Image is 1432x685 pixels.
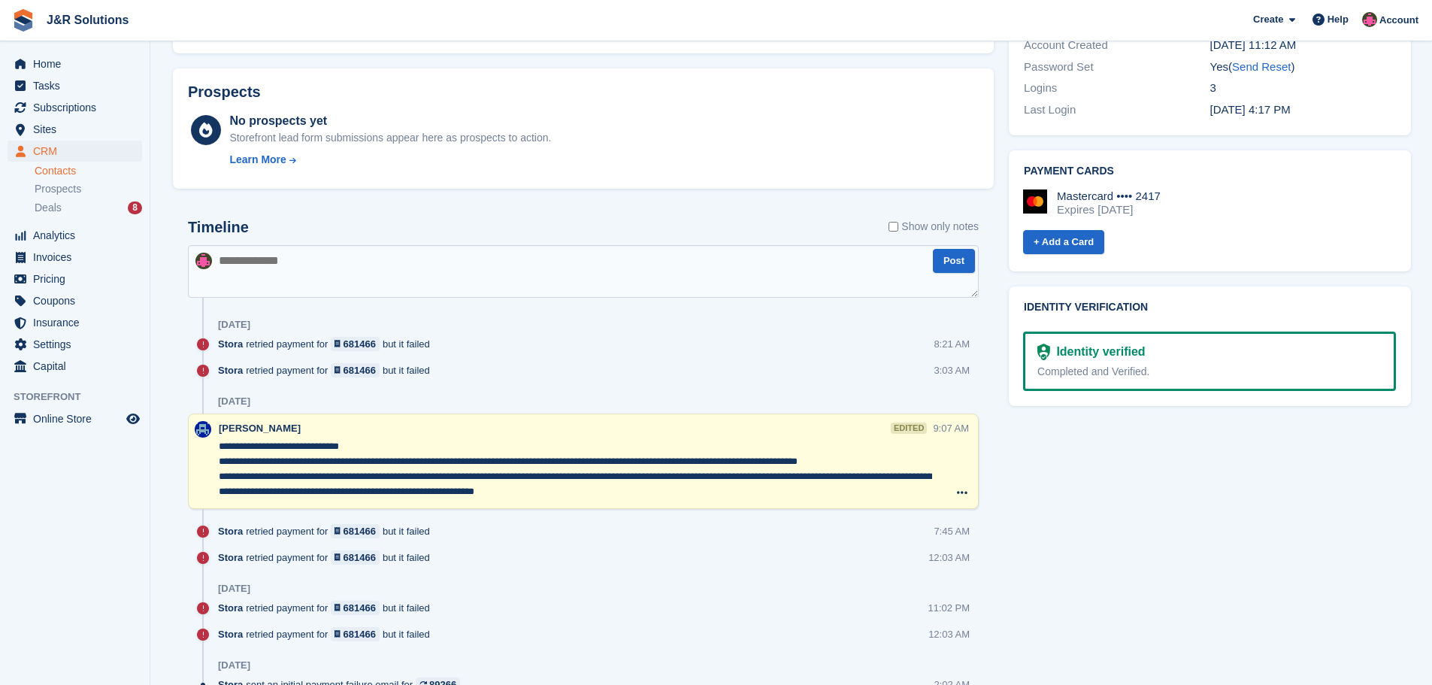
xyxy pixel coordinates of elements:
[124,410,142,428] a: Preview store
[218,363,243,377] span: Stora
[1023,230,1104,255] a: + Add a Card
[33,225,123,246] span: Analytics
[8,334,142,355] a: menu
[1024,302,1396,314] h2: Identity verification
[934,524,970,538] div: 7:45 AM
[33,53,123,74] span: Home
[218,583,250,595] div: [DATE]
[889,219,979,235] label: Show only notes
[41,8,135,32] a: J&R Solutions
[218,550,243,565] span: Stora
[8,141,142,162] a: menu
[331,627,380,641] a: 681466
[33,247,123,268] span: Invoices
[195,253,212,269] img: Julie Morgan
[928,627,970,641] div: 12:03 AM
[33,312,123,333] span: Insurance
[218,627,243,641] span: Stora
[8,268,142,289] a: menu
[229,112,551,130] div: No prospects yet
[229,152,286,168] div: Learn More
[8,75,142,96] a: menu
[218,601,437,615] div: retried payment for but it failed
[195,421,211,438] img: Macie Adcock
[218,550,437,565] div: retried payment for but it failed
[12,9,35,32] img: stora-icon-8386f47178a22dfd0bd8f6a31ec36ba5ce8667c1dd55bd0f319d3a0aa187defe.svg
[218,319,250,331] div: [DATE]
[1210,103,1291,116] time: 2025-06-08 15:17:03 UTC
[331,524,380,538] a: 681466
[1057,189,1161,203] div: Mastercard •••• 2417
[1024,165,1396,177] h2: Payment cards
[928,550,970,565] div: 12:03 AM
[229,130,551,146] div: Storefront lead form submissions appear here as prospects to action.
[344,550,376,565] div: 681466
[218,337,243,351] span: Stora
[331,363,380,377] a: 681466
[331,601,380,615] a: 681466
[1024,80,1209,97] div: Logins
[33,97,123,118] span: Subscriptions
[8,225,142,246] a: menu
[218,337,437,351] div: retried payment for but it failed
[33,268,123,289] span: Pricing
[1024,37,1209,54] div: Account Created
[934,363,970,377] div: 3:03 AM
[889,219,898,235] input: Show only notes
[35,182,81,196] span: Prospects
[1050,343,1145,361] div: Identity verified
[8,97,142,118] a: menu
[33,408,123,429] span: Online Store
[1024,59,1209,76] div: Password Set
[188,83,261,101] h2: Prospects
[344,337,376,351] div: 681466
[218,524,243,538] span: Stora
[1210,59,1396,76] div: Yes
[1023,189,1047,214] img: Mastercard Logo
[33,356,123,377] span: Capital
[218,396,250,408] div: [DATE]
[218,363,437,377] div: retried payment for but it failed
[33,141,123,162] span: CRM
[1232,60,1291,73] a: Send Reset
[218,524,437,538] div: retried payment for but it failed
[33,334,123,355] span: Settings
[1037,364,1382,380] div: Completed and Verified.
[928,601,970,615] div: 11:02 PM
[891,423,927,434] div: edited
[331,337,380,351] a: 681466
[1328,12,1349,27] span: Help
[934,337,970,351] div: 8:21 AM
[8,312,142,333] a: menu
[218,659,250,671] div: [DATE]
[1253,12,1283,27] span: Create
[344,601,376,615] div: 681466
[8,356,142,377] a: menu
[8,290,142,311] a: menu
[35,200,142,216] a: Deals 8
[8,119,142,140] a: menu
[218,627,437,641] div: retried payment for but it failed
[128,202,142,214] div: 8
[1057,203,1161,217] div: Expires [DATE]
[1228,60,1294,73] span: ( )
[35,164,142,178] a: Contacts
[1024,102,1209,119] div: Last Login
[1037,344,1050,360] img: Identity Verification Ready
[1362,12,1377,27] img: Julie Morgan
[33,290,123,311] span: Coupons
[33,75,123,96] span: Tasks
[33,119,123,140] span: Sites
[14,389,150,405] span: Storefront
[188,219,249,236] h2: Timeline
[344,363,376,377] div: 681466
[8,53,142,74] a: menu
[1210,37,1396,54] div: [DATE] 11:12 AM
[8,247,142,268] a: menu
[1379,13,1418,28] span: Account
[933,249,975,274] button: Post
[229,152,551,168] a: Learn More
[219,423,301,434] span: [PERSON_NAME]
[35,181,142,197] a: Prospects
[331,550,380,565] a: 681466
